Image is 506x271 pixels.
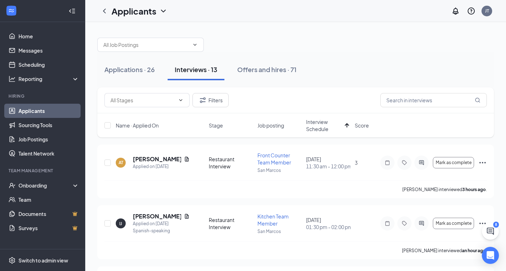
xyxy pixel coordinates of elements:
svg: ChevronLeft [100,7,109,15]
svg: Note [383,221,392,226]
div: Applied on [DATE] [133,220,190,227]
div: Hiring [9,93,78,99]
a: Sourcing Tools [18,118,79,132]
input: All Job Postings [103,41,189,49]
button: Mark as complete [433,157,474,168]
svg: Tag [400,221,409,226]
div: IJ [119,221,122,227]
svg: ActiveChat [417,160,426,166]
span: Mark as complete [436,160,472,165]
svg: Analysis [9,75,16,82]
div: Reporting [18,75,80,82]
svg: Settings [9,257,16,264]
span: Kitchen Team Member [257,213,289,227]
svg: ActiveChat [417,221,426,226]
div: Switch to admin view [18,257,68,264]
svg: Ellipses [478,158,487,167]
h1: Applicants [111,5,156,17]
h5: [PERSON_NAME] [133,212,181,220]
div: 8 [493,222,499,228]
span: Stage [209,122,223,129]
p: San Marcos [257,228,302,234]
span: 11:30 am - 12:00 pm [306,163,350,170]
div: Applied on [DATE] [133,163,190,170]
a: Scheduling [18,58,79,72]
svg: QuestionInfo [467,7,475,15]
input: Search in interviews [380,93,487,107]
p: San Marcos [257,167,302,173]
span: Job posting [257,122,284,129]
div: Interviews · 13 [175,65,217,74]
svg: WorkstreamLogo [8,7,15,14]
p: [PERSON_NAME] interviewed . [402,186,487,193]
svg: ChevronDown [192,42,198,48]
span: 01:30 pm - 02:00 pm [306,223,350,231]
svg: Document [184,213,190,219]
a: Team [18,193,79,207]
div: Team Management [9,168,78,174]
a: SurveysCrown [18,221,79,235]
svg: Note [383,160,392,166]
svg: Filter [198,96,207,104]
div: Applications · 26 [104,65,155,74]
b: 3 hours ago [462,187,486,192]
div: JT [485,8,489,14]
input: All Stages [110,96,175,104]
svg: ChevronDown [178,97,184,103]
div: AT [119,159,123,166]
svg: ChatActive [486,227,495,235]
a: Applicants [18,104,79,118]
svg: Ellipses [478,219,487,228]
button: Filter Filters [192,93,229,107]
span: Score [355,122,369,129]
svg: UserCheck [9,182,16,189]
a: Job Postings [18,132,79,146]
div: Restaurant Interview [209,216,253,231]
span: Mark as complete [436,221,472,226]
svg: ArrowUp [343,121,351,130]
svg: Document [184,156,190,162]
h5: [PERSON_NAME] [133,155,181,163]
div: [DATE] [306,216,350,231]
span: Front Counter Team Member [257,152,291,166]
a: Home [18,29,79,43]
span: Name · Applied On [116,122,159,129]
div: [DATE] [306,156,350,170]
b: an hour ago [462,248,486,253]
button: ChatActive [482,223,499,240]
div: Open Intercom Messenger [482,247,499,264]
svg: ChevronDown [159,7,168,15]
a: Talent Network [18,146,79,161]
a: DocumentsCrown [18,207,79,221]
span: Interview Schedule [306,118,342,132]
div: Offers and hires · 71 [237,65,296,74]
svg: Collapse [69,7,76,15]
div: Spanish-speaking [133,227,190,234]
svg: MagnifyingGlass [475,97,480,103]
p: [PERSON_NAME] interviewed . [402,248,487,254]
a: Messages [18,43,79,58]
button: Mark as complete [433,218,474,229]
svg: Notifications [451,7,460,15]
svg: Tag [400,160,409,166]
div: Restaurant Interview [209,156,253,170]
div: Onboarding [18,182,73,189]
span: 3 [355,159,358,166]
